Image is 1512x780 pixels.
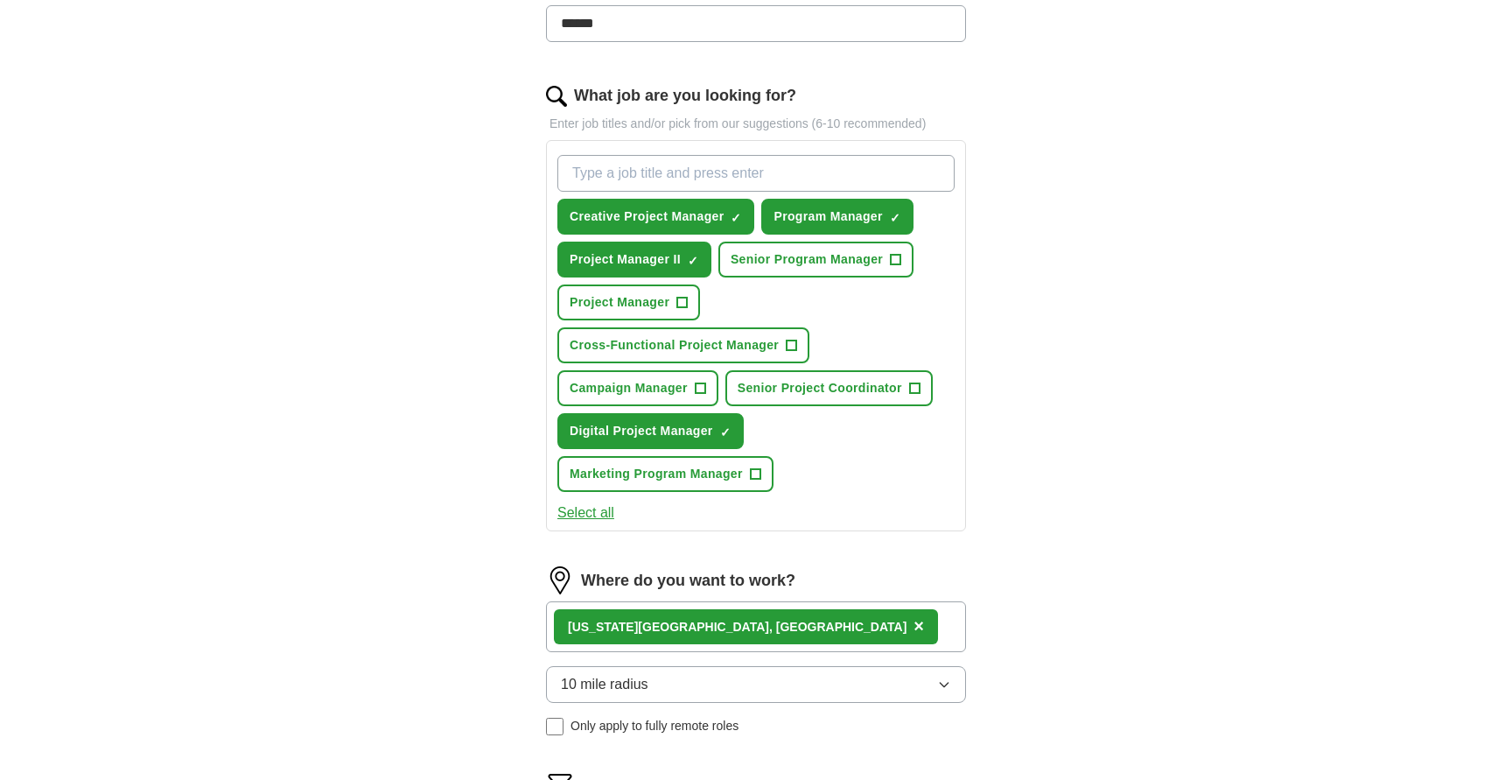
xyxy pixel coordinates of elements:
button: 10 mile radius [546,666,966,703]
span: 10 mile radius [561,674,648,695]
span: Marketing Program Manager [570,465,743,483]
span: ✓ [688,254,698,268]
button: × [913,614,924,640]
div: [US_STATE][GEOGRAPHIC_DATA], [GEOGRAPHIC_DATA] [568,618,906,636]
button: Select all [557,502,614,524]
span: Senior Program Manager [731,250,883,269]
button: Program Manager✓ [761,199,913,235]
button: Creative Project Manager✓ [557,199,754,235]
button: Senior Project Coordinator [725,370,933,406]
span: ✓ [890,211,900,225]
span: ✓ [720,425,731,439]
span: Digital Project Manager [570,422,713,440]
span: Campaign Manager [570,379,688,397]
span: Project Manager [570,293,669,312]
input: Only apply to fully remote roles [546,718,563,735]
label: Where do you want to work? [581,569,795,593]
label: What job are you looking for? [574,84,796,108]
button: Project Manager II✓ [557,242,711,278]
span: Cross-Functional Project Manager [570,336,779,355]
p: Enter job titles and/or pick from our suggestions (6-10 recommended) [546,115,966,133]
span: Senior Project Coordinator [738,379,902,397]
span: Program Manager [773,207,882,226]
button: Campaign Manager [557,370,718,406]
button: Cross-Functional Project Manager [557,327,809,363]
span: Project Manager II [570,250,681,269]
span: × [913,616,924,636]
button: Digital Project Manager✓ [557,413,744,449]
button: Project Manager [557,285,700,320]
span: ✓ [731,211,741,225]
button: Senior Program Manager [718,242,913,278]
span: Creative Project Manager [570,207,724,226]
button: Marketing Program Manager [557,456,773,492]
img: location.png [546,566,574,594]
input: Type a job title and press enter [557,155,955,192]
img: search.png [546,86,567,107]
span: Only apply to fully remote roles [570,717,738,735]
